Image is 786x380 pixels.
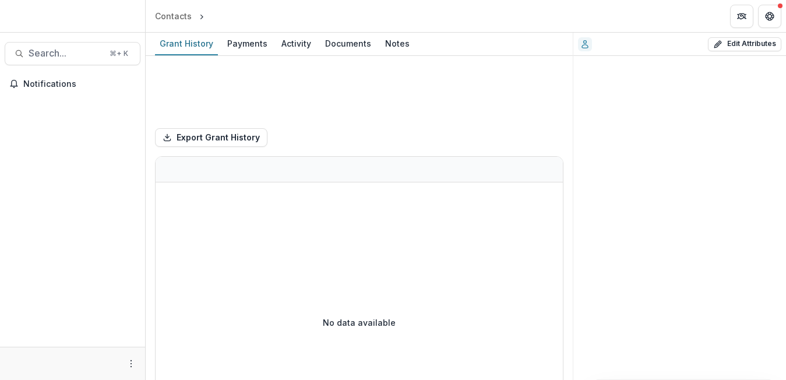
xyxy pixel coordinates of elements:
[155,128,267,147] button: Export Grant History
[155,33,218,55] a: Grant History
[155,10,192,22] div: Contacts
[323,316,396,329] p: No data available
[380,35,414,52] div: Notes
[124,357,138,371] button: More
[730,5,753,28] button: Partners
[223,35,272,52] div: Payments
[107,47,131,60] div: ⌘ + K
[29,48,103,59] span: Search...
[150,8,196,24] a: Contacts
[758,5,781,28] button: Get Help
[223,33,272,55] a: Payments
[5,75,140,93] button: Notifications
[150,8,256,24] nav: breadcrumb
[277,35,316,52] div: Activity
[380,33,414,55] a: Notes
[320,33,376,55] a: Documents
[23,79,136,89] span: Notifications
[155,35,218,52] div: Grant History
[708,37,781,51] button: Edit Attributes
[5,42,140,65] button: Search...
[320,35,376,52] div: Documents
[277,33,316,55] a: Activity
